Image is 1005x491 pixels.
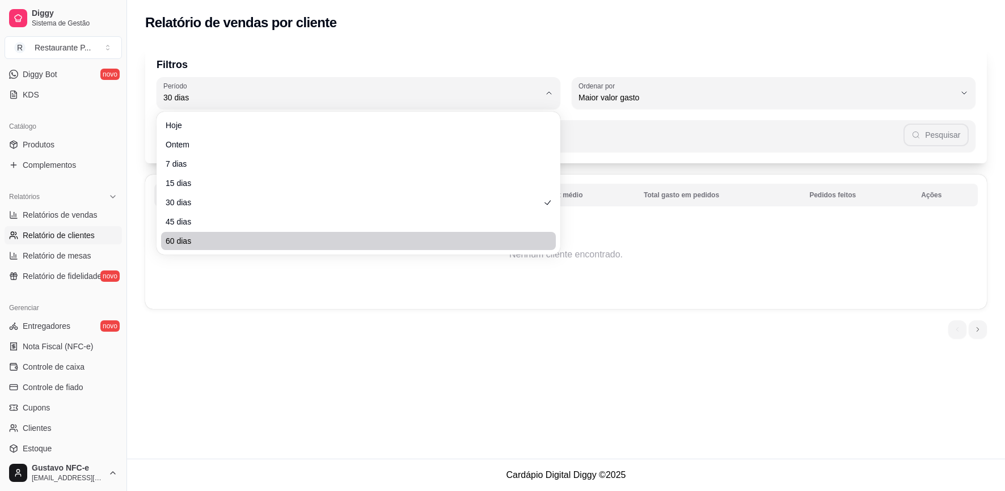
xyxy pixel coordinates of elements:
span: Controle de fiado [23,382,83,393]
nav: pagination navigation [943,315,993,344]
span: Maior valor gasto [578,92,955,103]
span: Relatório de mesas [23,250,91,261]
div: Gerenciar [5,299,122,317]
span: 45 dias [166,216,540,227]
div: Catálogo [5,117,122,136]
span: Sistema de Gestão [32,19,117,28]
span: Cupons [23,402,50,413]
label: Ordenar por [578,81,619,91]
label: Período [163,81,191,91]
th: Ações [914,184,978,206]
td: Nenhum cliente encontrado. [154,209,978,300]
footer: Cardápio Digital Diggy © 2025 [127,459,1005,491]
span: R [14,42,26,53]
span: Relatórios de vendas [23,209,98,221]
h2: Relatório de vendas por cliente [145,14,337,32]
th: Ticket médio [534,184,637,206]
span: Entregadores [23,320,70,332]
span: Diggy Bot [23,69,57,80]
li: next page button [969,320,987,338]
span: Produtos [23,139,54,150]
span: Diggy [32,9,117,19]
span: Gustavo NFC-e [32,463,104,473]
span: Hoje [166,120,540,131]
th: Nome [154,184,215,206]
span: Controle de caixa [23,361,85,373]
span: Relatórios [9,192,40,201]
div: Restaurante P ... [35,42,91,53]
p: Filtros [157,57,976,73]
span: 30 dias [166,197,540,208]
span: Complementos [23,159,76,171]
span: 30 dias [163,92,540,103]
span: 15 dias [166,177,540,189]
span: [EMAIL_ADDRESS][DOMAIN_NAME] [32,473,104,482]
span: Clientes [23,422,52,434]
button: Select a team [5,36,122,59]
span: Nota Fiscal (NFC-e) [23,341,93,352]
th: Pedidos feitos [803,184,914,206]
span: Relatório de fidelidade [23,270,102,282]
span: Ontem [166,139,540,150]
span: 7 dias [166,158,540,170]
span: Relatório de clientes [23,230,95,241]
th: Total gasto em pedidos [637,184,803,206]
span: KDS [23,89,39,100]
span: 60 dias [166,235,540,247]
span: Estoque [23,443,52,454]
